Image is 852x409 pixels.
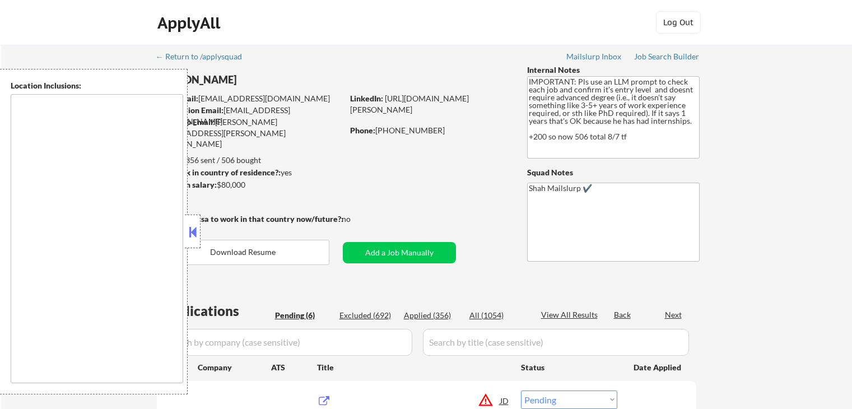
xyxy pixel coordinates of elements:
strong: Phone: [350,126,375,135]
div: View All Results [541,309,601,320]
div: Date Applied [634,362,683,373]
div: Next [665,309,683,320]
strong: Can work in country of residence?: [156,168,281,177]
div: Location Inclusions: [11,80,183,91]
div: Excluded (692) [339,310,395,321]
div: Applications [160,304,271,318]
div: [PERSON_NAME][EMAIL_ADDRESS][PERSON_NAME][DOMAIN_NAME] [157,117,343,150]
div: [PHONE_NUMBER] [350,125,509,136]
div: $80,000 [156,179,343,190]
div: no [342,213,374,225]
div: yes [156,167,339,178]
div: [EMAIL_ADDRESS][DOMAIN_NAME] [157,105,343,127]
div: 356 sent / 506 bought [156,155,343,166]
div: Company [198,362,271,373]
div: Status [521,357,617,377]
div: ApplyAll [157,13,224,32]
div: Back [614,309,632,320]
a: ← Return to /applysquad [156,52,253,63]
div: Internal Notes [527,64,700,76]
strong: LinkedIn: [350,94,383,103]
button: warning_amber [478,392,493,408]
div: ATS [271,362,317,373]
div: Pending (6) [275,310,331,321]
button: Download Resume [157,240,329,265]
div: ← Return to /applysquad [156,53,253,61]
div: [PERSON_NAME] [157,73,387,87]
div: Squad Notes [527,167,700,178]
button: Add a Job Manually [343,242,456,263]
div: All (1054) [469,310,525,321]
a: [URL][DOMAIN_NAME][PERSON_NAME] [350,94,469,114]
input: Search by title (case sensitive) [423,329,689,356]
div: [EMAIL_ADDRESS][DOMAIN_NAME] [157,93,343,104]
div: Job Search Builder [634,53,700,61]
div: Applied (356) [404,310,460,321]
input: Search by company (case sensitive) [160,329,412,356]
div: Mailslurp Inbox [566,53,622,61]
button: Log Out [656,11,701,34]
div: Title [317,362,510,373]
a: Mailslurp Inbox [566,52,622,63]
strong: Will need Visa to work in that country now/future?: [157,214,343,224]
